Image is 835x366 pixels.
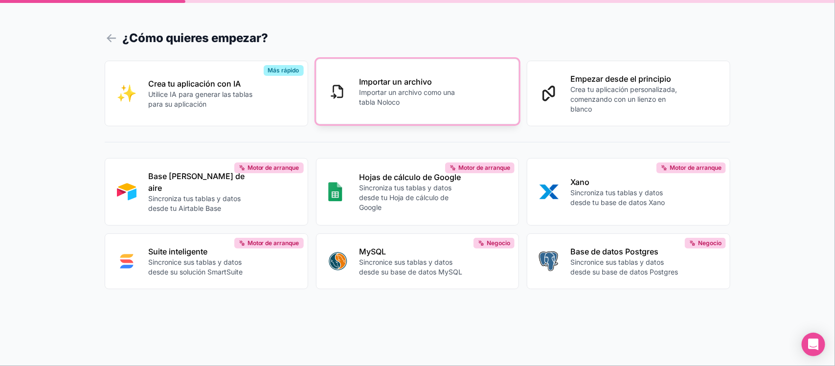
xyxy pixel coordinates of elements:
button: MySQLMySQLSincronice sus tablas y datos desde su base de datos MySQLNegocio [316,233,519,289]
font: Negocio [487,239,510,247]
button: XANOXanoSincroniza tus tablas y datos desde tu base de datos XanoMotor de arranque [527,158,730,226]
img: HOJAS DE CÁLCULO DE GOOGLE [328,182,342,202]
font: Motor de arranque [248,164,299,171]
font: Empezar desde el principio [570,74,671,84]
font: Motor de arranque [248,239,299,247]
font: Hojas de cálculo de Google [360,172,461,182]
img: MySQL [328,252,348,271]
font: Motor de arranque [458,164,510,171]
font: Negocio [698,239,722,247]
font: Crea tu aplicación personalizada, comenzando con un lienzo en blanco [570,85,677,113]
font: ¿Cómo quieres empezar? [122,31,268,45]
font: Sincronice sus tablas y datos desde su base de datos Postgres [570,258,678,276]
font: Importar un archivo como una tabla Noloco [360,88,455,106]
img: SMART_SUITE [117,252,136,271]
font: Utilice IA para generar las tablas para su aplicación [148,90,252,108]
button: HOJAS DE CÁLCULO DE GOOGLEHojas de cálculo de GoogleSincroniza tus tablas y datos desde tu Hoja d... [316,158,519,226]
font: Sincroniza tus tablas y datos desde tu Hoja de cálculo de Google [360,183,452,211]
font: Suite inteligente [148,247,207,256]
font: Sincroniza tus tablas y datos desde tu Airtable Base [148,194,241,212]
font: Sincronice sus tablas y datos desde su base de datos MySQL [360,258,463,276]
img: INTERNO_CON_IA [117,84,136,103]
font: Base de datos Postgres [570,247,658,256]
button: Empezar desde el principioCrea tu aplicación personalizada, comenzando con un lienzo en blanco [527,61,730,126]
button: INTERNO_CON_IACrea tu aplicación con IAUtilice IA para generar las tablas para su aplicaciónMás r... [105,61,308,126]
font: Base [PERSON_NAME] de aire [148,171,245,193]
font: Sincronice sus tablas y datos desde su solución SmartSuite [148,258,243,276]
button: SMART_SUITESuite inteligenteSincronice sus tablas y datos desde su solución SmartSuiteMotor de ar... [105,233,308,289]
div: Abrir Intercom Messenger [802,333,825,356]
img: XANO [539,182,559,202]
img: POSTGRES [539,252,558,271]
font: Importar un archivo [360,77,432,87]
font: Xano [570,177,589,187]
button: POSTGRESBase de datos PostgresSincronice sus tablas y datos desde su base de datos PostgresNegocio [527,233,730,289]
button: MESA DE AIREBase [PERSON_NAME] de aireSincroniza tus tablas y datos desde tu Airtable BaseMotor d... [105,158,308,226]
img: MESA DE AIRE [117,182,136,202]
font: Motor de arranque [670,164,722,171]
font: Crea tu aplicación con IA [148,79,241,89]
font: MySQL [360,247,386,256]
font: Más rápido [268,67,299,74]
font: Sincroniza tus tablas y datos desde tu base de datos Xano [570,188,665,206]
button: Importar un archivoImportar un archivo como una tabla Noloco [316,59,519,124]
